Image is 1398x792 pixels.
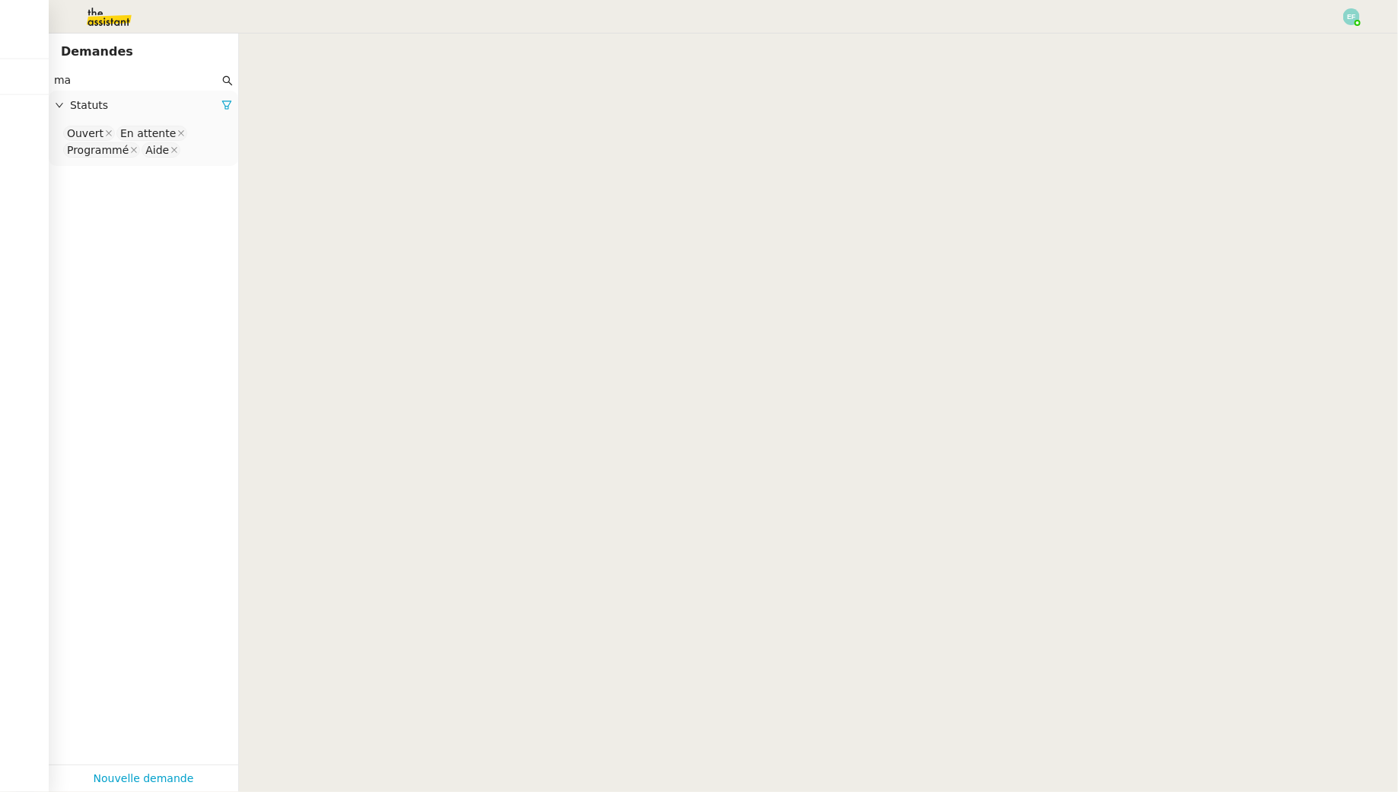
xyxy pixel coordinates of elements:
nz-select-item: En attente [116,126,187,141]
div: Ouvert [67,126,103,140]
nz-select-item: Aide [142,142,180,158]
nz-select-item: Programmé [63,142,140,158]
div: Aide [145,143,169,157]
div: Programmé [67,143,129,157]
div: En attente [120,126,176,140]
nz-select-item: Ouvert [63,126,115,141]
span: Statuts [70,97,221,114]
a: Nouvelle demande [94,770,194,787]
nz-page-header-title: Demandes [61,41,133,62]
div: Statuts [49,91,238,120]
img: svg [1343,8,1360,25]
input: Rechercher [54,72,219,89]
